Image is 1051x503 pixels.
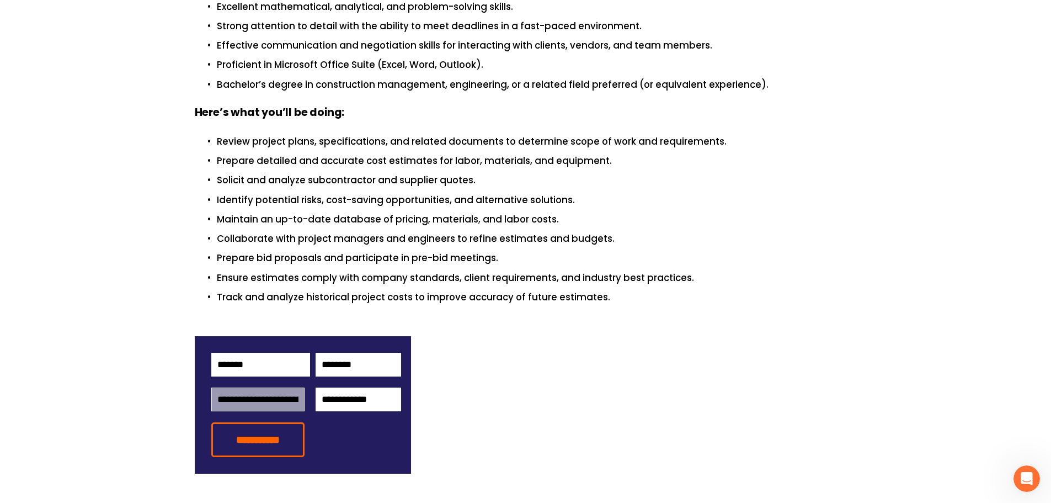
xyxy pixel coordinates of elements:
[217,251,857,266] p: Prepare bid proposals and participate in pre-bid meetings.
[1013,465,1040,492] iframe: Intercom live chat
[195,104,345,123] strong: Here’s what you’ll be doing:
[217,193,857,208] p: Identify potential risks, cost-saving opportunities, and alternative solutions.
[217,19,857,34] p: Strong attention to detail with the ability to meet deadlines in a fast-paced environment.
[217,77,857,92] p: Bachelor’s degree in construction management, engineering, or a related field preferred (or equiv...
[217,57,857,72] p: Proficient in Microsoft Office Suite (Excel, Word, Outlook).
[217,212,857,227] p: Maintain an up-to-date database of pricing, materials, and labor costs.
[217,134,857,149] p: Review project plans, specifications, and related documents to determine scope of work and requir...
[217,231,857,246] p: Collaborate with project managers and engineers to refine estimates and budgets.
[217,173,857,188] p: Solicit and analyze subcontractor and supplier quotes.
[217,38,857,53] p: Effective communication and negotiation skills for interacting with clients, vendors, and team me...
[217,153,857,168] p: Prepare detailed and accurate cost estimates for labor, materials, and equipment.
[217,271,857,285] p: Ensure estimates comply with company standards, client requirements, and industry best practices.
[217,290,857,305] p: Track and analyze historical project costs to improve accuracy of future estimates.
